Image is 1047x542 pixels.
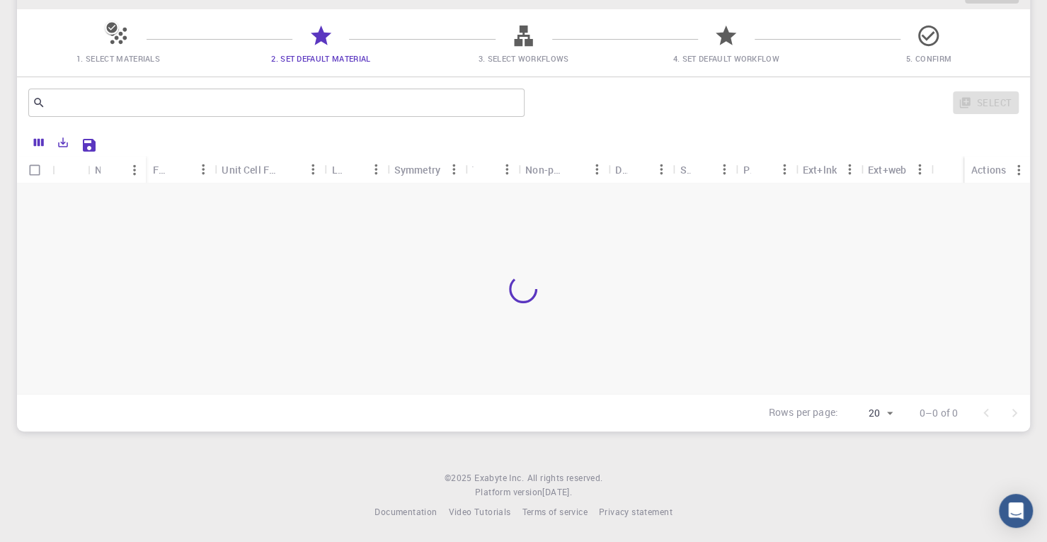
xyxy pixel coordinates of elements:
[1007,159,1030,181] button: Menu
[76,53,160,64] span: 1. Select Materials
[971,156,1006,184] div: Actions
[736,156,796,184] div: Public
[394,156,440,184] div: Symmetry
[908,158,931,181] button: Menu
[146,156,214,184] div: Formula
[169,158,192,181] button: Sort
[332,156,342,184] div: Lattice
[796,156,861,184] div: Ext+lnk
[542,485,572,499] a: [DATE].
[599,506,673,517] span: Privacy statement
[650,158,673,181] button: Menu
[448,506,510,517] span: Video Tutorials
[222,156,279,184] div: Unit Cell Formula
[680,156,690,184] div: Shared
[773,158,796,181] button: Menu
[101,159,123,181] button: Sort
[51,131,75,154] button: Export
[95,156,101,184] div: Name
[673,53,779,64] span: 4. Set Default Workflow
[153,156,169,184] div: Formula
[280,158,302,181] button: Sort
[608,156,673,184] div: Default
[365,158,387,181] button: Menu
[691,158,714,181] button: Sort
[714,158,736,181] button: Menu
[342,158,365,181] button: Sort
[479,53,569,64] span: 3. Select Workflows
[123,159,146,181] button: Menu
[627,158,650,181] button: Sort
[27,131,51,154] button: Columns
[518,156,608,184] div: Non-periodic
[769,405,838,422] p: Rows per page:
[302,158,325,181] button: Menu
[964,156,1030,184] div: Actions
[615,156,627,184] div: Default
[325,156,387,184] div: Lattice
[906,53,951,64] span: 5. Confirm
[522,506,587,517] span: Terms of service
[52,156,88,184] div: Icon
[838,158,861,181] button: Menu
[474,471,524,485] a: Exabyte Inc.
[374,505,437,519] a: Documentation
[861,156,931,184] div: Ext+web
[496,158,518,181] button: Menu
[448,505,510,519] a: Video Tutorials
[387,156,465,184] div: Symmetry
[445,471,474,485] span: © 2025
[522,505,587,519] a: Terms of service
[803,156,837,184] div: Ext+lnk
[999,494,1033,528] div: Open Intercom Messenger
[585,158,608,181] button: Menu
[75,131,103,159] button: Save Explorer Settings
[192,158,214,181] button: Menu
[563,158,585,181] button: Sort
[599,505,673,519] a: Privacy statement
[374,506,437,517] span: Documentation
[527,471,602,485] span: All rights reserved.
[88,156,146,184] div: Name
[465,156,518,184] div: Tags
[750,158,773,181] button: Sort
[542,486,572,497] span: [DATE] .
[743,156,750,184] div: Public
[271,53,370,64] span: 2. Set Default Material
[920,406,958,420] p: 0–0 of 0
[525,156,563,184] div: Non-periodic
[442,158,465,181] button: Menu
[474,472,524,483] span: Exabyte Inc.
[214,156,324,184] div: Unit Cell Formula
[673,156,736,184] div: Shared
[475,485,542,499] span: Platform version
[844,403,897,424] div: 20
[473,158,496,181] button: Sort
[868,156,906,184] div: Ext+web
